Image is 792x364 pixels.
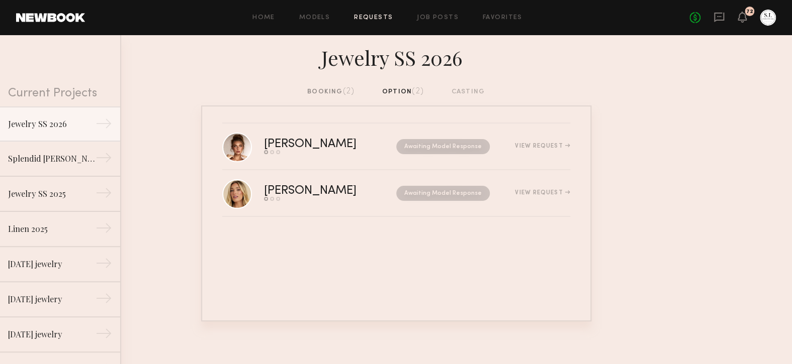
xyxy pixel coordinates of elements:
div: → [96,150,112,170]
div: [DATE] jewelry [8,258,96,270]
div: [DATE] jewlery [8,293,96,305]
div: [DATE] jewelry [8,328,96,340]
a: [PERSON_NAME]Awaiting Model ResponseView Request [222,170,570,217]
div: Jewelry SS 2026 [8,118,96,130]
span: (2) [342,87,355,95]
div: Splendid [PERSON_NAME] [8,153,96,165]
div: [PERSON_NAME] [264,185,377,197]
div: View Request [515,143,570,149]
div: → [96,325,112,345]
div: Jewelry SS 2026 [201,43,591,70]
a: Home [252,15,275,21]
a: Requests [354,15,393,21]
nb-request-status: Awaiting Model Response [396,186,490,201]
div: → [96,185,112,205]
div: → [96,115,112,136]
div: 72 [746,9,753,15]
a: Models [299,15,330,21]
a: [PERSON_NAME]Awaiting Model ResponseView Request [222,124,570,170]
a: Job Posts [417,15,459,21]
nb-request-status: Awaiting Model Response [396,139,490,154]
div: Jewelry SS 2025 [8,188,96,200]
div: View Request [515,190,570,196]
div: → [96,220,112,240]
div: booking [307,86,355,97]
div: → [96,290,112,310]
div: [PERSON_NAME] [264,139,377,150]
div: → [96,255,112,275]
div: Linen 2025 [8,223,96,235]
a: Favorites [483,15,522,21]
